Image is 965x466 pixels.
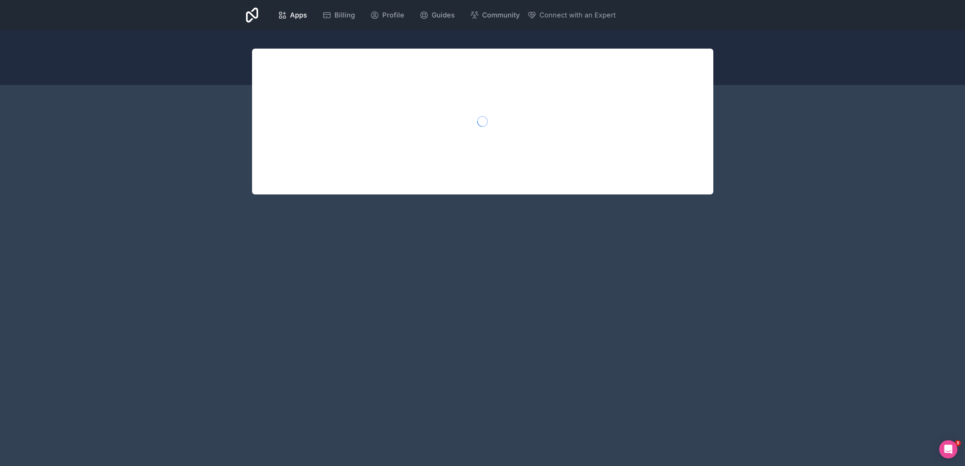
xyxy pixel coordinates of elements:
[382,10,404,21] span: Profile
[334,10,355,21] span: Billing
[955,440,961,446] span: 3
[482,10,520,21] span: Community
[539,10,616,21] span: Connect with an Expert
[527,10,616,21] button: Connect with an Expert
[290,10,307,21] span: Apps
[364,7,410,24] a: Profile
[939,440,957,458] div: Open Intercom Messenger
[464,7,526,24] a: Community
[272,7,313,24] a: Apps
[413,7,461,24] a: Guides
[316,7,361,24] a: Billing
[432,10,455,21] span: Guides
